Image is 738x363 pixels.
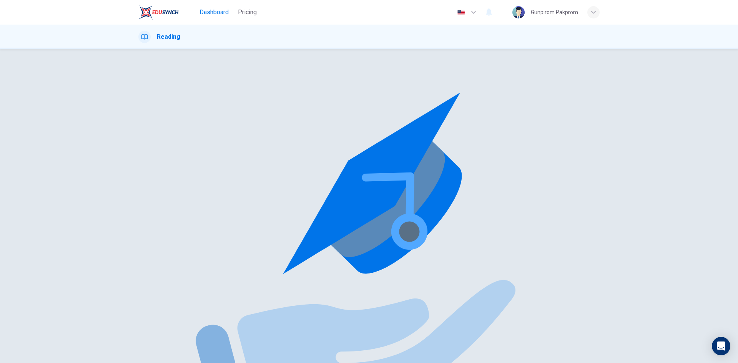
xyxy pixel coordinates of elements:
[199,8,229,17] span: Dashboard
[138,5,196,20] a: EduSynch logo
[157,32,180,41] h1: Reading
[238,8,257,17] span: Pricing
[512,6,525,18] img: Profile picture
[456,10,466,15] img: en
[138,5,179,20] img: EduSynch logo
[712,337,730,355] div: Open Intercom Messenger
[196,5,232,19] button: Dashboard
[235,5,260,19] button: Pricing
[531,8,578,17] div: Gunpirom Pakprom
